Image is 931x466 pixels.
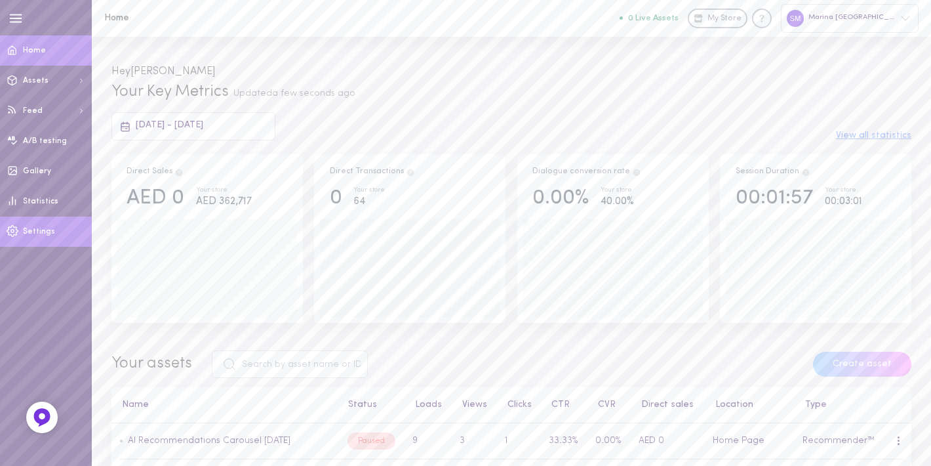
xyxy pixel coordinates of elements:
[353,187,385,194] div: Your store
[801,167,810,175] span: Track how your session duration increase once users engage with your Assets
[836,131,911,140] button: View all statistics
[542,423,588,459] td: 33.33%
[707,13,742,25] span: My Store
[174,167,184,175] span: Direct Sales are the result of users clicking on a product and then purchasing the exact same pro...
[123,436,290,446] a: AI Recommendations Carousel [DATE]
[111,66,215,77] span: Hey [PERSON_NAME]
[736,166,810,178] div: Session Duration
[104,13,321,23] h1: Home
[408,400,442,410] button: Loads
[688,9,747,28] a: My Store
[32,408,52,427] img: Feedback Button
[813,352,911,377] button: Create asset
[127,166,184,178] div: Direct Sales
[802,436,875,446] span: Recommender™
[23,47,46,54] span: Home
[23,167,51,175] span: Gallery
[620,14,688,23] a: 0 Live Assets
[23,137,67,145] span: A/B testing
[196,194,252,210] div: AED 362,717
[713,436,764,446] span: Home Page
[781,4,919,32] div: Marina [GEOGRAPHIC_DATA]
[330,166,415,178] div: Direct Transactions
[501,400,532,410] button: Clicks
[799,400,827,410] button: Type
[119,436,123,446] span: •
[330,187,342,210] div: 0
[212,350,368,378] input: Search by asset name or ID
[545,400,570,410] button: CTR
[406,167,415,175] span: Total transactions from users who clicked on a product through Dialogue assets, and purchased the...
[456,400,487,410] button: Views
[452,423,497,459] td: 3
[23,107,43,115] span: Feed
[23,198,58,205] span: Statistics
[631,423,705,459] td: AED 0
[111,84,229,100] span: Your Key Metrics
[532,187,589,210] div: 0.00%
[127,187,184,210] div: AED 0
[601,194,634,210] div: 40.00%
[353,194,385,210] div: 64
[23,77,49,85] span: Assets
[825,194,862,210] div: 00:03:01
[632,167,641,175] span: The percentage of users who interacted with one of Dialogue`s assets and ended up purchasing in t...
[591,400,616,410] button: CVR
[532,166,641,178] div: Dialogue conversion rate
[196,187,252,194] div: Your store
[709,400,753,410] button: Location
[736,187,814,210] div: 00:01:57
[23,228,55,236] span: Settings
[233,89,355,98] span: Updated a few seconds ago
[136,120,203,130] span: [DATE] - [DATE]
[342,400,377,410] button: Status
[405,423,452,459] td: 9
[635,400,694,410] button: Direct sales
[111,356,192,371] span: Your assets
[620,14,679,22] button: 0 Live Assets
[752,9,772,28] div: Knowledge center
[347,433,395,450] div: Paused
[601,187,634,194] div: Your store
[497,423,542,459] td: 1
[115,400,149,410] button: Name
[825,187,862,194] div: Your store
[588,423,631,459] td: 0.00%
[128,436,290,446] a: AI Recommendations Carousel [DATE]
